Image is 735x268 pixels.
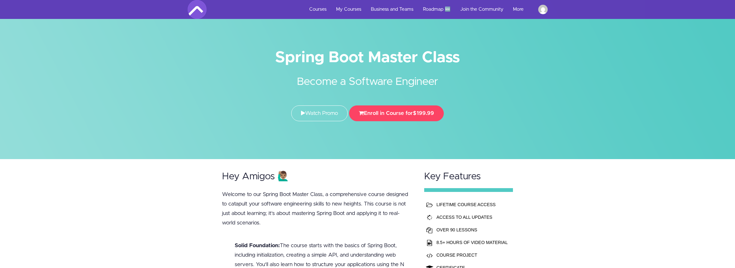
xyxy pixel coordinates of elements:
[249,65,486,90] h2: Become a Software Engineer
[235,243,280,248] b: Solid Foundation:
[435,211,509,223] td: ACCESS TO ALL UPDATES
[435,198,509,211] td: LIFETIME COURSE ACCESS
[222,190,412,228] p: Welcome to our Spring Boot Master Class, a comprehensive course designed to catapult your softwar...
[435,236,509,249] td: 8.5+ HOURS OF VIDEO MATERIAL
[435,223,509,236] td: OVER 90 LESSONS
[349,105,444,121] button: Enroll in Course for$199.99
[188,51,548,65] h1: Spring Boot Master Class
[222,171,412,182] h2: Hey Amigos 🙋🏽‍♂️
[424,171,513,182] h2: Key Features
[291,105,348,121] a: Watch Promo
[435,249,509,261] td: COURSE PROJECT
[538,5,548,14] img: a.afkir97@gmail.com
[413,110,434,116] span: $199.99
